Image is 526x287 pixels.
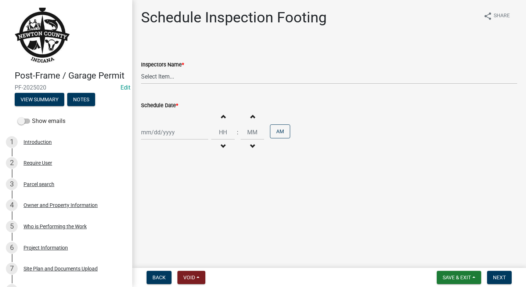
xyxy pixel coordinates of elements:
label: Inspectors Name [141,62,184,68]
button: AM [270,124,290,138]
span: Share [494,12,510,21]
span: PF-2025020 [15,84,118,91]
div: Parcel search [24,182,54,187]
wm-modal-confirm: Notes [67,97,95,103]
input: mm/dd/yyyy [141,125,208,140]
div: 5 [6,221,18,232]
div: 1 [6,136,18,148]
div: 3 [6,178,18,190]
button: Back [147,271,172,284]
input: Hours [211,125,235,140]
div: Introduction [24,139,52,145]
button: Save & Exit [437,271,481,284]
div: Who is Performing the Work [24,224,87,229]
a: Edit [120,84,130,91]
span: Next [493,275,506,280]
h1: Schedule Inspection Footing [141,9,327,26]
label: Show emails [18,117,65,126]
div: 6 [6,242,18,254]
div: Project Information [24,245,68,250]
button: View Summary [15,93,64,106]
div: : [235,128,241,137]
h4: Post-Frame / Garage Permit [15,70,126,81]
label: Schedule Date [141,103,178,108]
button: Notes [67,93,95,106]
img: Newton County, Indiana [15,8,70,63]
div: 7 [6,263,18,275]
wm-modal-confirm: Edit Application Number [120,84,130,91]
button: Next [487,271,512,284]
span: Save & Exit [443,275,471,280]
button: shareShare [478,9,516,23]
div: Owner and Property Information [24,203,98,208]
input: Minutes [241,125,264,140]
i: share [483,12,492,21]
button: Void [177,271,205,284]
div: Require User [24,160,52,166]
div: 2 [6,157,18,169]
wm-modal-confirm: Summary [15,97,64,103]
span: Void [183,275,195,280]
span: Back [152,275,166,280]
div: 4 [6,199,18,211]
div: Site Plan and Documents Upload [24,266,98,271]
